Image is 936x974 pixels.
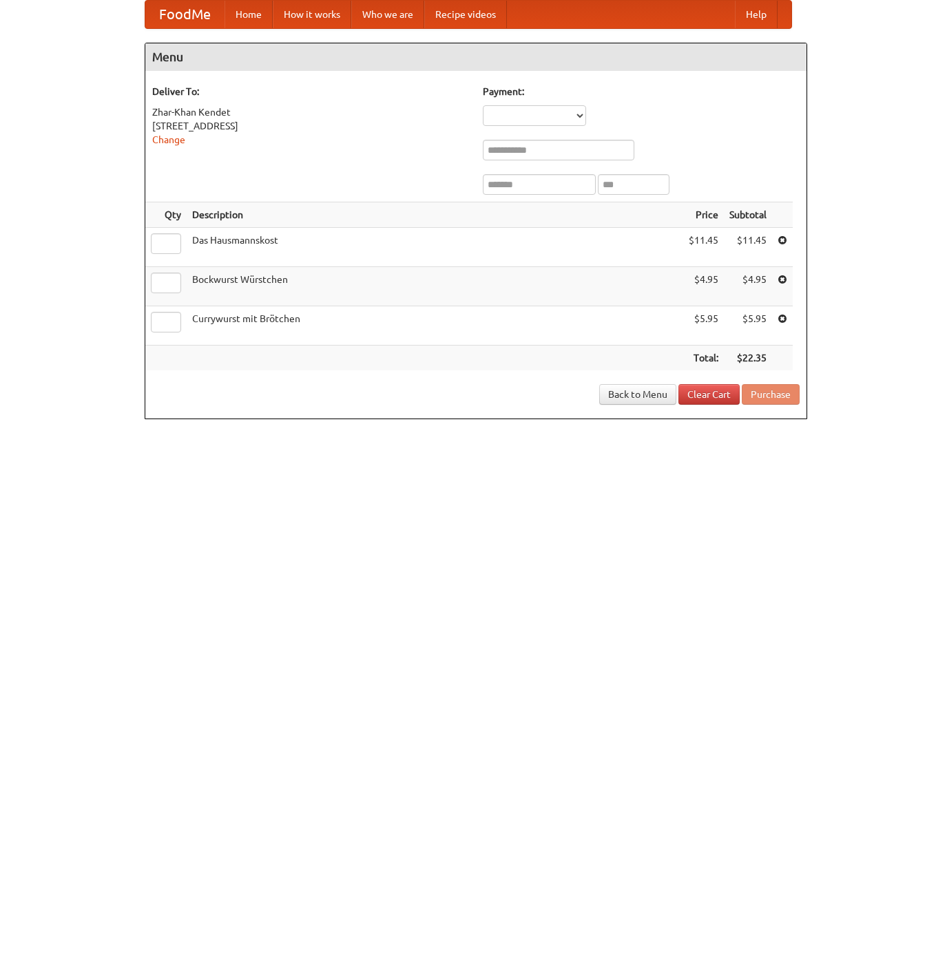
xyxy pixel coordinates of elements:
[724,306,772,346] td: $5.95
[424,1,507,28] a: Recipe videos
[683,306,724,346] td: $5.95
[187,306,683,346] td: Currywurst mit Brötchen
[273,1,351,28] a: How it works
[152,134,185,145] a: Change
[683,267,724,306] td: $4.95
[742,384,800,405] button: Purchase
[724,267,772,306] td: $4.95
[152,105,469,119] div: Zhar-Khan Kendet
[351,1,424,28] a: Who we are
[735,1,778,28] a: Help
[152,85,469,98] h5: Deliver To:
[187,202,683,228] th: Description
[683,228,724,267] td: $11.45
[724,346,772,371] th: $22.35
[483,85,800,98] h5: Payment:
[145,1,225,28] a: FoodMe
[145,202,187,228] th: Qty
[599,384,676,405] a: Back to Menu
[187,228,683,267] td: Das Hausmannskost
[683,346,724,371] th: Total:
[683,202,724,228] th: Price
[724,228,772,267] td: $11.45
[145,43,807,71] h4: Menu
[152,119,469,133] div: [STREET_ADDRESS]
[225,1,273,28] a: Home
[187,267,683,306] td: Bockwurst Würstchen
[724,202,772,228] th: Subtotal
[678,384,740,405] a: Clear Cart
